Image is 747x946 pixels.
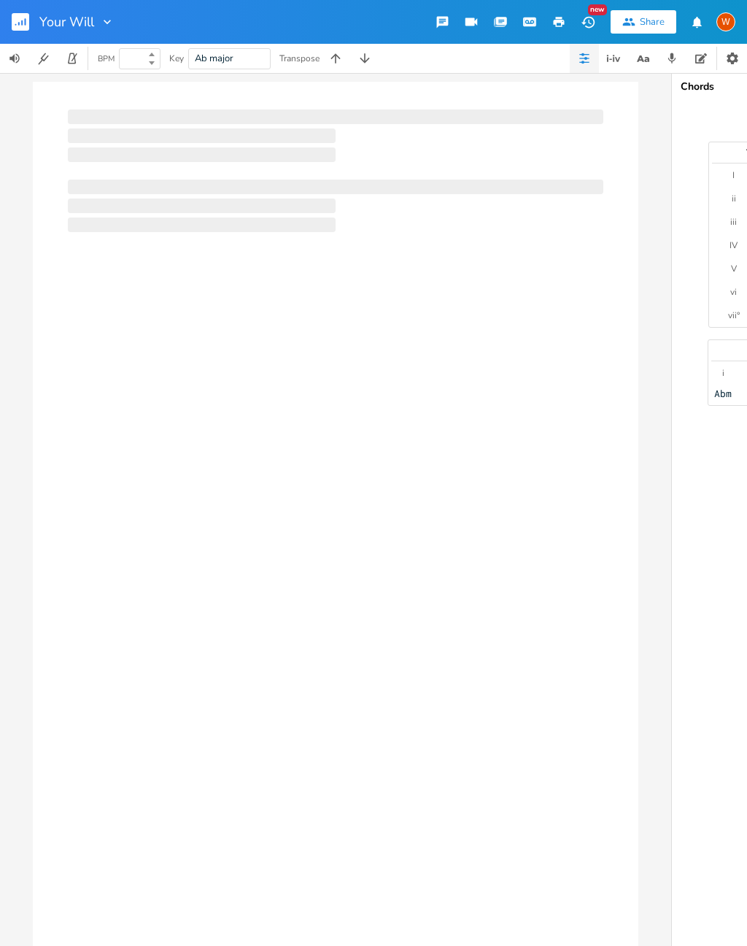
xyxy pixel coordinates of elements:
[730,216,737,228] div: iii
[573,9,603,35] button: New
[729,239,738,251] div: IV
[730,286,737,298] div: vi
[722,367,724,379] div: i
[732,169,735,181] div: I
[640,15,665,28] div: Share
[588,4,607,15] div: New
[279,54,320,63] div: Transpose
[169,54,184,63] div: Key
[195,52,233,65] span: Ab major
[716,5,735,39] button: W
[98,55,115,63] div: BPM
[732,193,736,204] div: ii
[714,388,732,399] div: Abm
[728,309,740,321] div: vii°
[39,15,94,28] span: Your Will
[611,10,676,34] button: Share
[716,12,735,31] div: Worship Pastor
[731,263,737,274] div: V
